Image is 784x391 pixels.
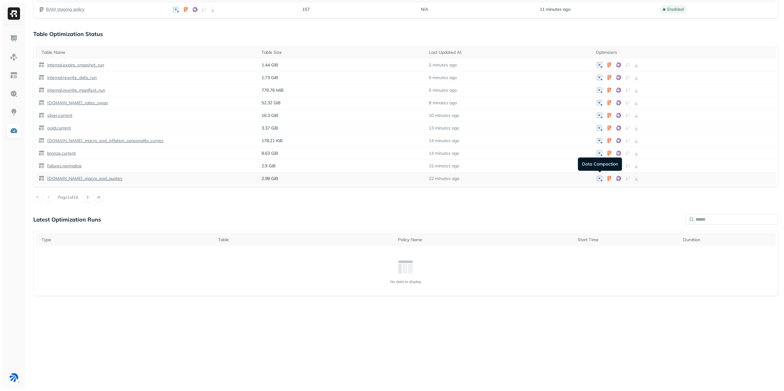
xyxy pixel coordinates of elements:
[42,50,255,55] div: Table Name
[398,237,571,243] div: Policy Name
[429,75,457,81] p: 6 minutes ago
[39,87,45,93] img: table
[262,62,423,68] p: 1.44 GiB
[46,75,97,81] p: internal.rewrite_data_run
[45,125,71,131] a: gold.current
[46,6,84,12] a: BAM staging policy
[262,87,423,93] p: 776.76 MiB
[45,62,104,68] a: internal.expire_snapshot_run
[46,62,104,68] p: internal.expire_snapshot_run
[390,279,421,284] p: No data to display
[302,6,415,12] p: 157
[46,150,76,156] p: bronze.current
[39,125,45,131] img: table
[58,194,78,200] p: Page 1 of 16
[429,125,459,131] p: 13 minutes ago
[46,163,82,169] p: failures.normalize
[429,150,459,156] p: 14 minutes ago
[429,163,459,169] p: 15 minutes ago
[429,50,590,55] div: Last Updated At
[540,6,571,12] span: 11 minutes ago
[8,7,20,20] img: Ryft
[39,112,45,118] img: table
[10,127,18,135] img: Optimization
[262,138,423,144] p: 178.21 KiB
[429,62,457,68] p: 5 minutes ago
[45,138,164,144] a: [DOMAIN_NAME]_macro_eod_inflation_seasonality_curves
[33,216,101,223] p: Latest Optimization Runs
[45,163,82,169] a: failures.normalize
[45,87,105,93] a: internal.rewrite_manifest_run
[262,113,423,118] p: 16.3 GiB
[45,75,97,81] a: internal.rewrite_data_run
[578,158,622,171] div: Data Compaction
[262,100,423,106] p: 52.32 GiB
[10,373,18,382] img: BAM Staging
[46,87,105,93] p: internal.rewrite_manifest_run
[39,175,45,182] img: table
[429,113,459,118] p: 10 minutes ago
[262,176,423,182] p: 2.98 GiB
[46,100,108,106] p: [DOMAIN_NAME]_rates_swap
[45,150,76,156] a: bronze.current
[262,125,423,131] p: 3.37 GiB
[429,100,457,106] p: 8 minutes ago
[10,71,18,79] img: Asset Explorer
[39,163,45,169] img: table
[262,150,423,156] p: 8.63 GiB
[46,113,72,118] p: silver.current
[262,75,423,81] p: 1.73 GiB
[262,50,423,55] div: Table Size
[45,100,108,106] a: [DOMAIN_NAME]_rates_swap
[39,150,45,156] img: table
[39,138,45,144] img: table
[39,62,45,68] img: table
[429,87,457,93] p: 6 minutes ago
[39,100,45,106] img: table
[46,125,71,131] p: gold.current
[10,90,18,98] img: Query Explorer
[429,138,459,144] p: 14 minutes ago
[429,176,459,182] p: 22 minutes ago
[46,176,122,182] p: [DOMAIN_NAME]_macro_eod_quotes
[45,113,72,118] a: silver.current
[39,74,45,81] img: table
[45,176,122,182] a: [DOMAIN_NAME]_macro_eod_quotes
[578,237,677,243] div: Start Time
[42,237,212,243] div: Type
[46,138,164,144] p: [DOMAIN_NAME]_macro_eod_inflation_seasonality_curves
[10,34,18,42] img: Dashboard
[10,53,18,61] img: Assets
[667,6,684,12] p: enabled
[421,6,428,12] span: N/A
[683,237,773,243] div: Duration
[262,163,423,169] p: 2.9 GiB
[218,237,392,243] div: Table
[10,108,18,116] img: Insights
[33,30,778,38] p: Table Optimization Status
[596,50,773,55] div: Optimizers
